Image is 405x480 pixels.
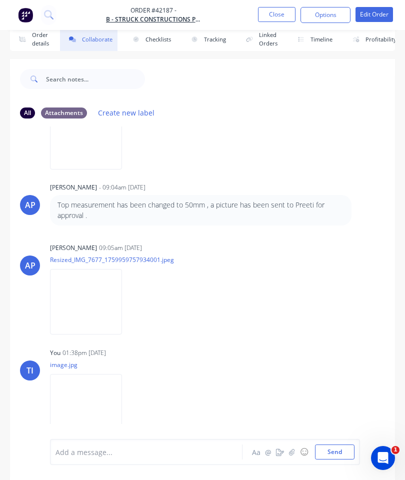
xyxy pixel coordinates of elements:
button: Aa [250,446,262,458]
span: Order #42187 - [106,6,201,15]
button: Checklists [123,28,176,51]
p: image.jpg [50,360,132,369]
button: Order details [10,28,54,51]
div: You [50,348,60,357]
button: Options [300,7,350,23]
div: All [20,107,35,118]
div: AP [25,199,35,211]
button: Linked Orders [237,28,282,51]
button: Close [258,7,295,22]
p: Top measurement has been changed to 50mm , a picture has been sent to Preeti for approval . [57,200,344,220]
button: Collaborate [60,28,117,51]
div: TI [26,364,33,376]
div: 09:05am [DATE] [99,243,142,252]
button: Profitability [343,28,401,51]
div: - 09:04am [DATE] [99,183,145,192]
span: 1 [391,446,399,454]
input: Search notes... [46,69,145,89]
button: Timeline [288,28,337,51]
button: @ [262,446,274,458]
div: [PERSON_NAME] [50,183,97,192]
button: ☺ [298,446,310,458]
div: 01:38pm [DATE] [62,348,106,357]
button: Send [315,444,354,459]
div: [PERSON_NAME] [50,243,97,252]
iframe: Intercom live chat [371,446,395,470]
div: Attachments [41,107,87,118]
img: Factory [18,7,33,22]
button: Tracking [182,28,231,51]
button: Create new label [93,106,160,119]
button: Edit Order [355,7,393,22]
p: Resized_IMG_7677_1759959757934001.jpeg [50,255,174,264]
a: B - Struck Constructions Pty Ltd T/A BRC [106,15,201,24]
div: AP [25,259,35,271]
